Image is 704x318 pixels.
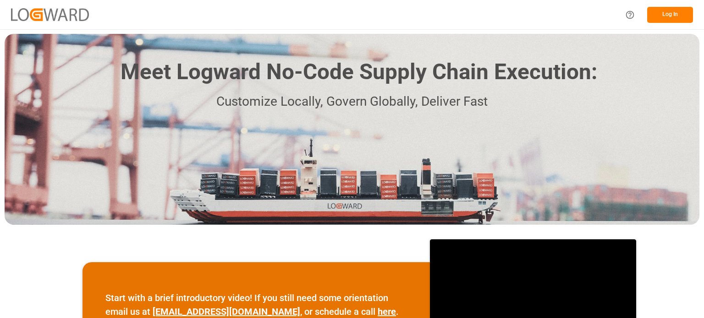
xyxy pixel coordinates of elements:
img: Logward_new_orange.png [11,8,89,21]
button: Log In [647,7,693,23]
a: [EMAIL_ADDRESS][DOMAIN_NAME] [153,306,300,317]
h1: Meet Logward No-Code Supply Chain Execution: [121,56,597,88]
button: Help Center [620,5,640,25]
a: here [378,306,396,317]
p: Customize Locally, Govern Globally, Deliver Fast [107,92,597,112]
